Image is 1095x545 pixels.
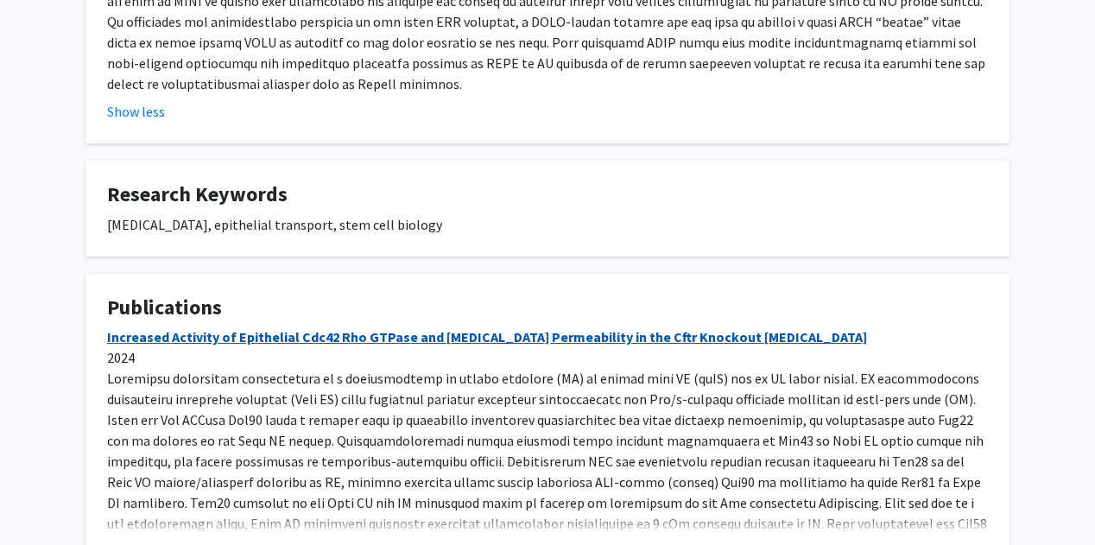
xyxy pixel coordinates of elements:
iframe: Chat [13,467,73,532]
a: Increased Activity of Epithelial Cdc42 Rho GTPase and [MEDICAL_DATA] Permeability in the Cftr Kno... [107,328,867,345]
div: [MEDICAL_DATA], epithelial transport, stem cell biology [107,214,988,235]
h4: Publications [107,295,988,320]
button: Show less [107,101,165,122]
h4: Research Keywords [107,182,988,207]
